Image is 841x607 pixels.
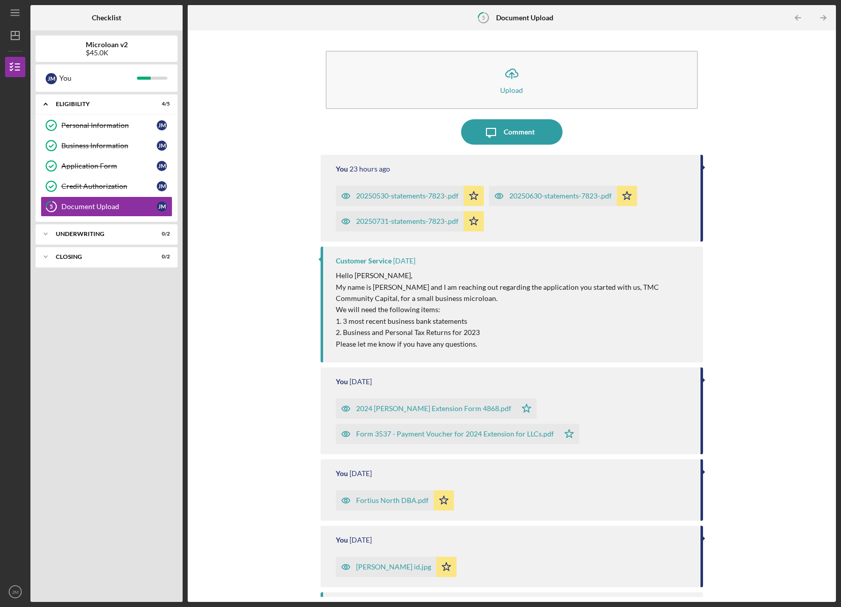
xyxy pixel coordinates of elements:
div: Business Information [61,142,157,150]
div: Credit Authorization [61,182,157,190]
div: Underwriting [56,231,145,237]
time: 2025-08-29 15:55 [349,469,372,478]
button: Fortius North DBA.pdf [336,490,454,511]
div: 20250530-statements-7823-.pdf [356,192,459,200]
b: Checklist [92,14,121,22]
button: Upload [326,51,698,109]
div: [PERSON_NAME] id.jpg [356,563,431,571]
button: 20250731-statements-7823-.pdf [336,211,484,231]
p: My name is [PERSON_NAME] and I am reaching out regarding the application you started with us, TMC... [336,282,693,305]
button: [PERSON_NAME] id.jpg [336,557,457,577]
div: 0 / 2 [152,231,170,237]
div: $45.0K [86,49,128,57]
div: You [336,536,348,544]
tspan: 5 [50,204,53,210]
div: You [336,378,348,386]
p: Please let me know if you have any questions. [336,339,693,350]
button: 2024 [PERSON_NAME] Extension Form 4868.pdf [336,398,537,419]
button: 20250630-statements-7823-.pdf [489,186,637,206]
p: 1. 3 most recent business bank statements [336,316,693,327]
b: Document Upload [496,14,553,22]
p: Hello [PERSON_NAME], [336,270,693,281]
time: 2025-08-29 15:49 [349,536,372,544]
div: J M [157,120,167,130]
tspan: 5 [482,14,485,21]
div: Application Form [61,162,157,170]
div: J M [46,73,57,84]
time: 2025-08-29 16:01 [349,378,372,386]
div: 4 / 5 [152,101,170,107]
div: Personal Information [61,121,157,129]
time: 2025-09-04 20:35 [349,165,390,173]
div: 2024 [PERSON_NAME] Extension Form 4868.pdf [356,404,511,413]
div: Fortius North DBA.pdf [356,496,429,504]
div: You [59,70,137,87]
div: J M [157,181,167,191]
a: Personal InformationJM [41,115,172,136]
time: 2025-09-02 19:01 [393,257,415,265]
div: Upload [500,86,523,94]
div: Closing [56,254,145,260]
div: Form 3537 - Payment Voucher for 2024 Extension for LLCs.pdf [356,430,554,438]
p: 2. Business and Personal Tax Returns for 2023 [336,327,693,338]
div: Document Upload [61,203,157,211]
a: Business InformationJM [41,136,172,156]
a: 5Document UploadJM [41,196,172,217]
div: J M [157,161,167,171]
a: Application FormJM [41,156,172,176]
div: 20250630-statements-7823-.pdf [509,192,612,200]
div: Comment [504,119,535,145]
button: Comment [461,119,563,145]
text: JM [12,589,19,595]
div: You [336,165,348,173]
button: Form 3537 - Payment Voucher for 2024 Extension for LLCs.pdf [336,424,579,444]
div: J M [157,201,167,212]
div: You [336,469,348,478]
div: 20250731-statements-7823-.pdf [356,217,459,225]
b: Microloan v2 [86,41,128,49]
a: Credit AuthorizationJM [41,176,172,196]
button: JM [5,582,25,602]
div: 0 / 2 [152,254,170,260]
div: J M [157,141,167,151]
p: We will need the following items: [336,304,693,315]
div: Eligibility [56,101,145,107]
button: 20250530-statements-7823-.pdf [336,186,484,206]
div: Customer Service [336,257,392,265]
